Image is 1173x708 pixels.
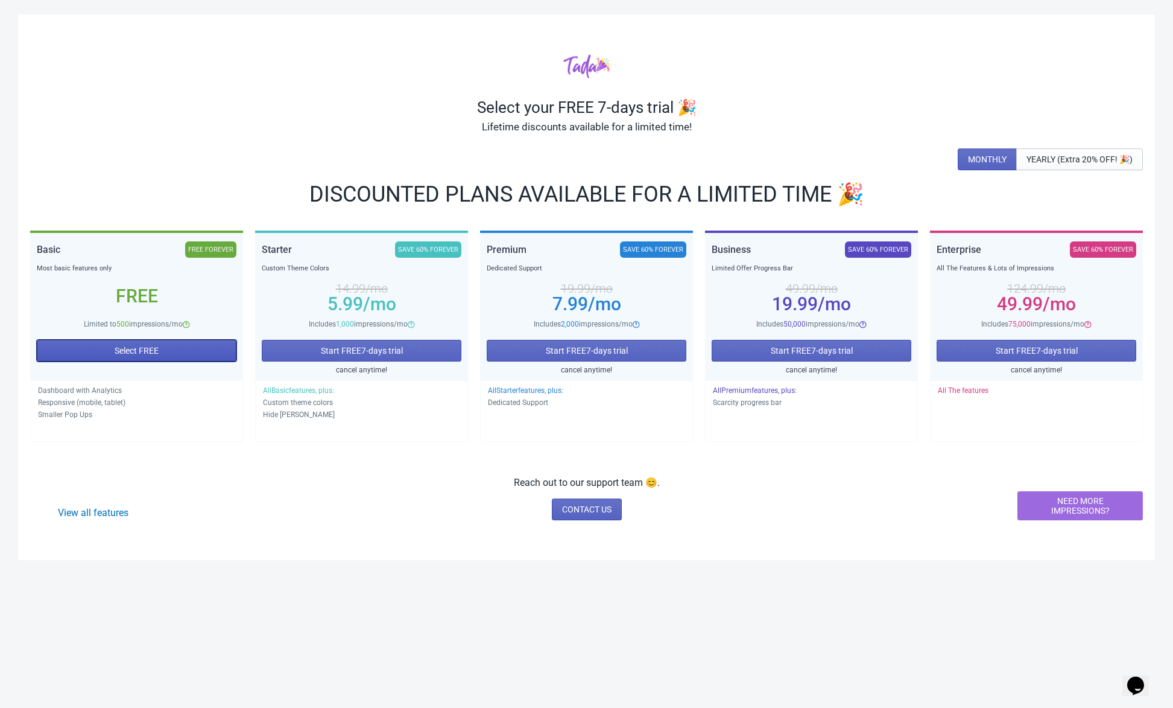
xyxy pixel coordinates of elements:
[262,364,461,376] div: cancel anytime!
[713,386,797,395] span: All Premium features, plus:
[712,340,911,362] button: Start FREE7-days trial
[37,340,236,362] button: Select FREE
[116,320,129,328] span: 500
[938,386,988,395] span: All The features
[937,284,1136,293] div: 124.99 /mo
[563,54,610,78] img: tadacolor.png
[1008,320,1031,328] span: 75,000
[263,397,460,409] p: Custom theme colors
[263,409,460,421] p: Hide [PERSON_NAME]
[487,364,686,376] div: cancel anytime!
[37,263,236,275] div: Most basic features only
[712,364,911,376] div: cancel anytime!
[968,155,1007,164] span: MONTHLY
[38,409,235,421] p: Smaller Pop Ups
[1016,148,1143,170] button: YEARLY (Extra 20% OFF! 🎉)
[845,241,911,258] div: SAVE 60% FOREVER
[713,397,910,409] p: Scarcity progress bar
[712,284,911,293] div: 49.99 /mo
[588,293,621,314] span: /mo
[1070,241,1136,258] div: SAVE 60% FOREVER
[263,386,334,395] span: All Basic features, plus:
[262,241,292,258] div: Starter
[487,263,686,275] div: Dedicated Support
[937,340,1136,362] button: Start FREE7-days trial
[488,386,563,395] span: All Starter features, plus:
[185,241,236,258] div: FREE FOREVER
[1017,491,1143,520] button: NEED MORE IMPRESSIONS?
[488,397,685,409] p: Dedicated Support
[783,320,806,328] span: 50,000
[1043,293,1076,314] span: /mo
[514,476,660,490] p: Reach out to our support team 😊.
[1026,155,1133,164] span: YEARLY (Extra 20% OFF! 🎉)
[115,346,159,356] span: Select FREE
[937,241,981,258] div: Enterprise
[620,241,686,258] div: SAVE 60% FOREVER
[30,185,1143,204] div: DISCOUNTED PLANS AVAILABLE FOR A LIMITED TIME 🎉
[771,346,853,356] span: Start FREE 7 -days trial
[321,346,403,356] span: Start FREE 7 -days trial
[487,299,686,309] div: 7.99
[996,346,1078,356] span: Start FREE 7 -days trial
[981,320,1084,328] span: Includes impressions/mo
[37,318,236,330] div: Limited to impressions/mo
[937,364,1136,376] div: cancel anytime!
[937,299,1136,309] div: 49.99
[336,320,354,328] span: 1,000
[38,397,235,409] p: Responsive (mobile, tablet)
[262,340,461,362] button: Start FREE7-days trial
[37,292,236,301] div: Free
[487,340,686,362] button: Start FREE7-days trial
[58,507,128,518] a: View all features
[487,241,526,258] div: Premium
[818,293,851,314] span: /mo
[958,148,1017,170] button: MONTHLY
[38,384,235,397] p: Dashboard with Analytics
[395,241,461,258] div: SAVE 60% FOREVER
[262,299,461,309] div: 5.99
[562,505,612,514] span: CONTACT US
[1122,660,1161,696] iframe: chat widget
[262,263,461,275] div: Custom Theme Colors
[561,320,579,328] span: 2,000
[309,320,408,328] span: Includes impressions/mo
[712,299,911,309] div: 19.99
[546,346,628,356] span: Start FREE 7 -days trial
[487,284,686,293] div: 19.99 /mo
[30,117,1143,136] div: Lifetime discounts available for a limited time!
[552,499,622,520] a: CONTACT US
[262,284,461,293] div: 14.99 /mo
[712,263,911,275] div: Limited Offer Progress Bar
[534,320,633,328] span: Includes impressions/mo
[937,263,1136,275] div: All The Features & Lots of Impressions
[756,320,859,328] span: Includes impressions/mo
[30,98,1143,117] div: Select your FREE 7-days trial 🎉
[1028,496,1133,515] span: NEED MORE IMPRESSIONS?
[37,241,60,258] div: Basic
[363,293,396,314] span: /mo
[712,241,751,258] div: Business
